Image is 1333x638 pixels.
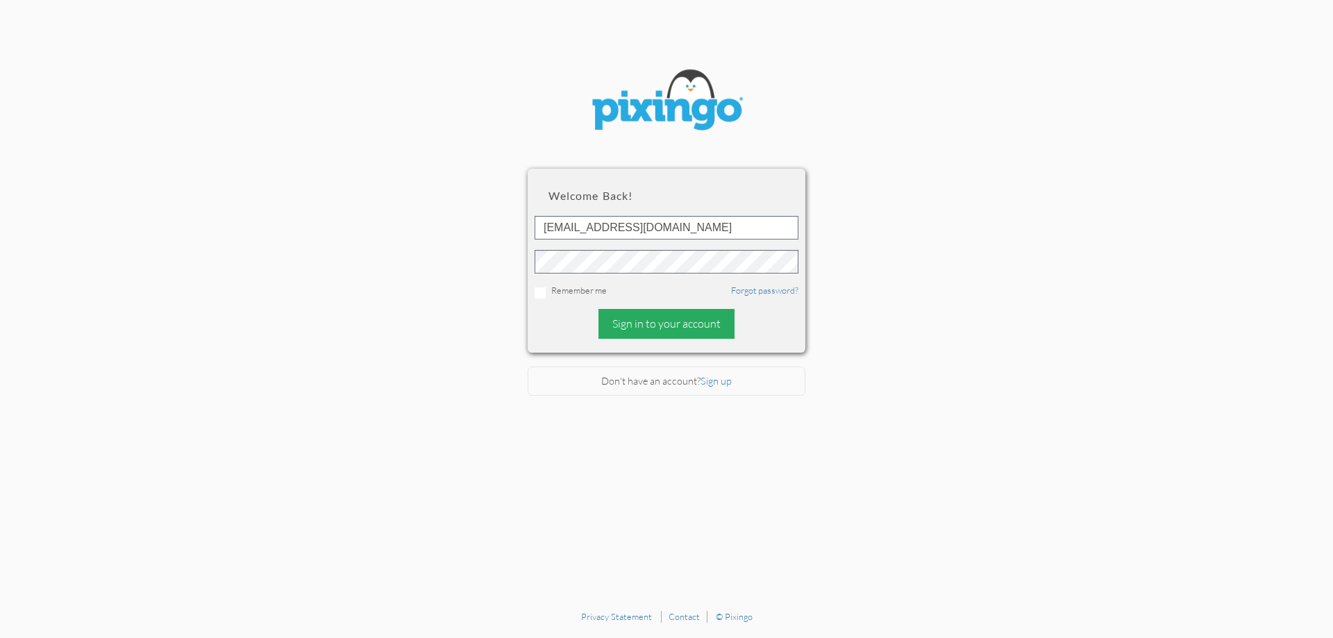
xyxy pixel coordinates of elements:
div: Don't have an account? [528,367,805,396]
div: Sign in to your account [598,309,735,339]
a: Sign up [701,375,732,387]
a: Forgot password? [731,285,798,296]
a: Contact [669,611,700,622]
a: Privacy Statement [581,611,652,622]
img: pixingo logo [583,62,750,141]
input: ID or Email [535,216,798,240]
div: Remember me [535,284,798,299]
h2: Welcome back! [548,190,785,202]
a: © Pixingo [716,611,753,622]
